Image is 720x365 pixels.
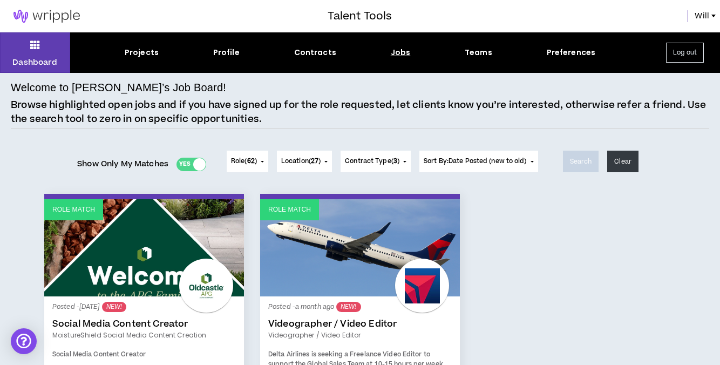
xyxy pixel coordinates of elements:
button: Contract Type(3) [341,151,411,172]
button: Search [563,151,599,172]
span: Will [695,10,709,22]
a: Social Media Content Creator [52,319,236,329]
p: Browse highlighted open jobs and if you have signed up for the role requested, let clients know y... [11,98,709,126]
a: Videographer / Video Editor [268,330,452,340]
span: Show Only My Matches [77,156,168,172]
div: Teams [465,47,492,58]
a: Role Match [260,199,460,296]
div: Open Intercom Messenger [11,328,37,354]
span: Social Media Content Creator [52,350,146,359]
p: Role Match [52,205,95,215]
div: Profile [213,47,240,58]
p: Role Match [268,205,311,215]
div: Projects [125,47,159,58]
span: 62 [247,157,255,166]
div: Contracts [294,47,336,58]
span: 3 [393,157,397,166]
p: Posted - [DATE] [52,302,236,312]
a: Role Match [44,199,244,296]
p: Dashboard [12,57,57,68]
a: MoistureShield Social Media Content Creation [52,330,236,340]
button: Location(27) [277,151,332,172]
h4: Welcome to [PERSON_NAME]’s Job Board! [11,79,226,96]
p: Posted - a month ago [268,302,452,312]
sup: NEW! [336,302,361,312]
h3: Talent Tools [328,8,392,24]
sup: NEW! [102,302,126,312]
span: Role ( ) [231,157,257,166]
button: Log out [666,43,704,63]
button: Role(62) [227,151,268,172]
button: Sort By:Date Posted (new to old) [419,151,538,172]
span: Location ( ) [281,157,321,166]
span: 27 [311,157,318,166]
button: Clear [607,151,639,172]
a: Videographer / Video Editor [268,319,452,329]
span: Contract Type ( ) [345,157,399,166]
span: Sort By: Date Posted (new to old) [424,157,527,166]
div: Preferences [547,47,596,58]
